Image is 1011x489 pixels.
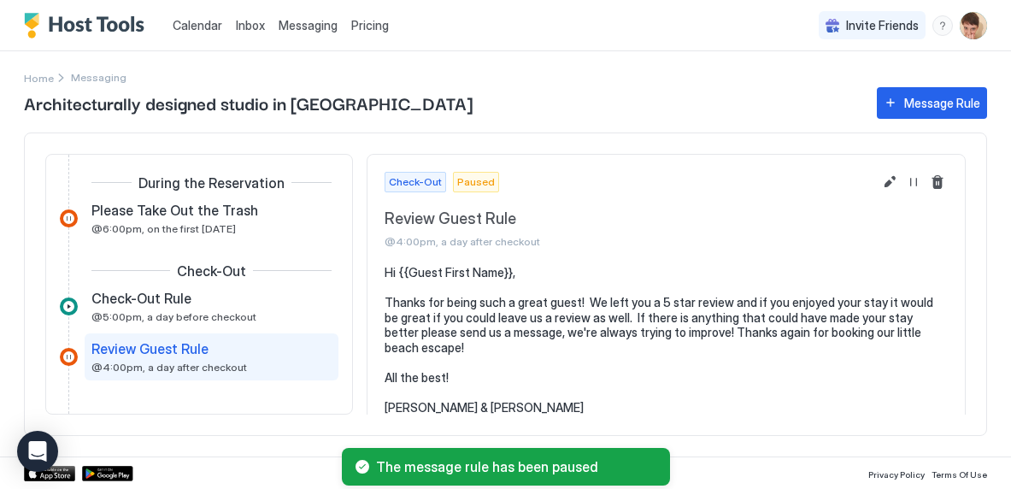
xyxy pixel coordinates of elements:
div: Message Rule [904,94,980,112]
span: The message rule has been paused [376,458,656,475]
span: Calendar [173,18,222,32]
span: Check-Out [177,262,246,280]
span: @4:00pm, a day after checkout [385,235,873,248]
div: User profile [960,12,987,39]
span: @5:00pm, a day before checkout [91,310,256,323]
span: Check-Out [389,174,442,190]
span: @6:00pm, on the first [DATE] [91,222,236,235]
a: Calendar [173,16,222,34]
span: Paused [457,174,495,190]
a: Messaging [279,16,338,34]
button: Message Rule [877,87,987,119]
span: Messaging [279,18,338,32]
span: Architecturally designed studio in [GEOGRAPHIC_DATA] [24,90,860,115]
span: Check-Out Rule [91,290,191,307]
span: @4:00pm, a day after checkout [91,361,247,374]
a: Home [24,68,54,86]
div: Breadcrumb [24,68,54,86]
span: Review Guest Rule [385,209,873,229]
span: Review Guest Rule [91,340,209,357]
span: Pricing [351,18,389,33]
span: Invite Friends [846,18,919,33]
a: Inbox [236,16,265,34]
button: Delete message rule [927,172,948,192]
div: menu [932,15,953,36]
span: During the Reservation [138,174,285,191]
a: Host Tools Logo [24,13,152,38]
button: Edit message rule [879,172,900,192]
pre: Hi {{Guest First Name}}, Thanks for being such a great guest! We left you a 5 star review and if ... [385,265,948,415]
span: Please Take Out the Trash [91,202,258,219]
span: Inbox [236,18,265,32]
button: Resume Message Rule [903,172,924,192]
div: Open Intercom Messenger [17,431,58,472]
span: Home [24,72,54,85]
span: Breadcrumb [71,71,126,84]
